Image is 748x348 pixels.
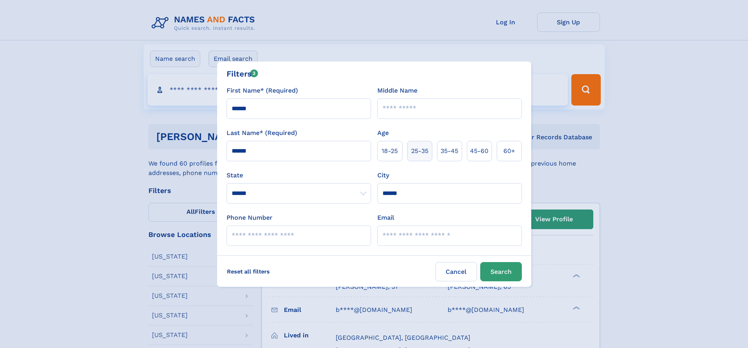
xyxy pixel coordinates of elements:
span: 60+ [503,146,515,156]
label: State [227,171,371,180]
span: 35‑45 [441,146,458,156]
label: City [377,171,389,180]
div: Filters [227,68,258,80]
span: 45‑60 [470,146,488,156]
label: Middle Name [377,86,417,95]
span: 25‑35 [411,146,428,156]
span: 18‑25 [382,146,398,156]
label: First Name* (Required) [227,86,298,95]
label: Email [377,213,394,222]
label: Reset all filters [222,262,275,281]
label: Age [377,128,389,138]
button: Search [480,262,522,281]
label: Cancel [435,262,477,281]
label: Phone Number [227,213,272,222]
label: Last Name* (Required) [227,128,297,138]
